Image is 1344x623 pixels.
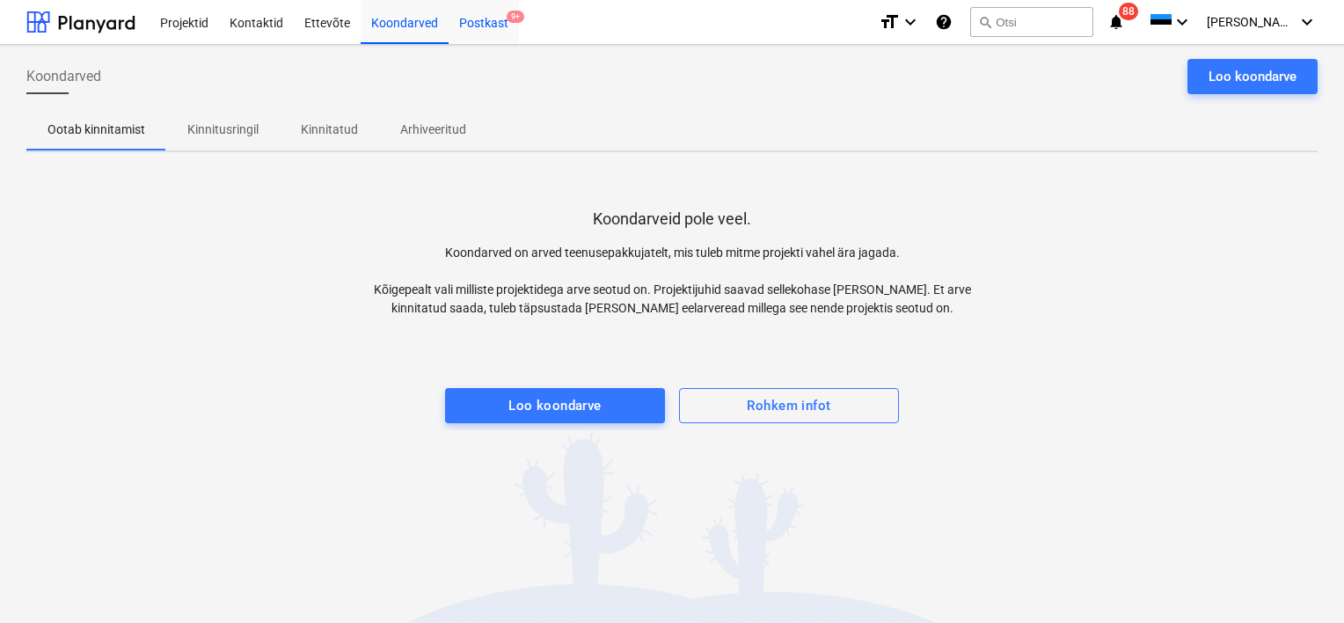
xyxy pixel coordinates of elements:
[970,7,1093,37] button: Otsi
[1107,11,1125,33] i: notifications
[1119,3,1138,20] span: 88
[978,15,992,29] span: search
[747,394,830,417] div: Rohkem infot
[47,121,145,139] p: Ootab kinnitamist
[1187,59,1318,94] button: Loo koondarve
[445,388,665,423] button: Loo koondarve
[879,11,900,33] i: format_size
[935,11,953,33] i: Abikeskus
[507,11,524,23] span: 9+
[301,121,358,139] p: Kinnitatud
[679,388,899,423] button: Rohkem infot
[900,11,921,33] i: keyboard_arrow_down
[1209,65,1297,88] div: Loo koondarve
[26,66,101,87] span: Koondarved
[187,121,259,139] p: Kinnitusringil
[593,209,751,230] p: Koondarveid pole veel.
[1172,11,1193,33] i: keyboard_arrow_down
[349,244,995,318] p: Koondarved on arved teenusepakkujatelt, mis tuleb mitme projekti vahel ära jagada. Kõigepealt val...
[1207,15,1295,29] span: [PERSON_NAME]
[400,121,466,139] p: Arhiveeritud
[1297,11,1318,33] i: keyboard_arrow_down
[508,394,602,417] div: Loo koondarve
